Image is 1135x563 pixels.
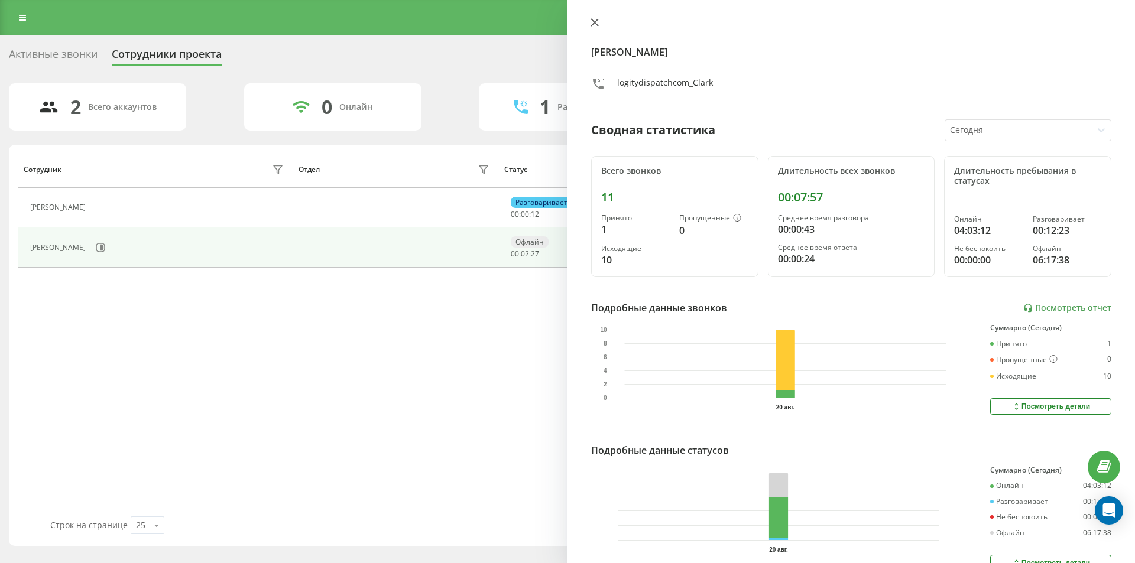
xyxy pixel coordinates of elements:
div: 00:00:00 [954,253,1023,267]
div: Разговаривают [557,102,622,112]
div: Онлайн [954,215,1023,223]
div: [PERSON_NAME] [30,203,89,211]
div: Статус [504,165,527,174]
div: 00:12:23 [1083,497,1111,506]
span: 27 [531,249,539,259]
div: 06:17:38 [1083,529,1111,537]
div: [PERSON_NAME] [30,243,89,252]
div: Сотрудники проекта [112,48,222,66]
span: Строк на странице [50,519,128,531]
div: Разговаривает [990,497,1048,506]
div: Сводная статистика [591,121,715,139]
text: 0 [604,395,607,401]
div: : : [511,210,539,219]
div: Отдел [299,165,320,174]
div: Исходящие [990,372,1036,380]
text: 8 [604,340,607,347]
div: 1 [540,96,550,118]
div: 10 [601,253,670,267]
div: Исходящие [601,245,670,253]
div: 00:00:24 [778,252,925,266]
div: Среднее время ответа [778,243,925,252]
span: 00 [511,249,519,259]
span: 02 [521,249,529,259]
div: Суммарно (Сегодня) [990,324,1111,332]
text: 4 [604,367,607,374]
div: 04:03:12 [954,223,1023,237]
text: 20 авг. [776,404,795,411]
div: Принято [601,214,670,222]
div: 0 [322,96,332,118]
div: Подробные данные статусов [591,443,729,457]
div: 06:17:38 [1033,253,1101,267]
span: 12 [531,209,539,219]
div: logitydispatchcom_Clark [617,77,713,94]
h4: [PERSON_NAME] [591,45,1111,59]
div: 1 [1107,340,1111,348]
div: 00:12:23 [1033,223,1101,237]
a: Посмотреть отчет [1023,303,1111,313]
div: Всего аккаунтов [88,102,157,112]
div: Пропущенные [679,214,748,223]
text: 6 [604,354,607,360]
div: Посмотреть детали [1011,402,1090,411]
div: 2 [70,96,81,118]
div: Не беспокоить [954,245,1023,253]
div: 00:07:57 [778,190,925,204]
div: Длительность всех звонков [778,166,925,176]
div: Разговаривает [1033,215,1101,223]
text: 10 [600,327,607,333]
div: 04:03:12 [1083,481,1111,490]
div: 11 [601,190,748,204]
div: Подробные данные звонков [591,301,727,315]
div: Офлайн [990,529,1024,537]
button: Посмотреть детали [990,398,1111,415]
div: Суммарно (Сегодня) [990,466,1111,474]
div: Не беспокоить [990,513,1048,521]
div: Активные звонки [9,48,98,66]
div: Длительность пребывания в статусах [954,166,1101,186]
text: 20 авг. [769,546,788,553]
div: Всего звонков [601,166,748,176]
div: Среднее время разговора [778,214,925,222]
div: Пропущенные [990,355,1058,365]
span: 00 [521,209,529,219]
div: Сотрудник [24,165,61,174]
div: 0 [1107,355,1111,365]
div: Онлайн [339,102,372,112]
text: 2 [604,381,607,388]
div: Офлайн [511,236,549,248]
div: 25 [136,519,145,531]
div: 00:00:43 [778,222,925,236]
div: Разговаривает [511,197,572,208]
span: 00 [511,209,519,219]
div: Принято [990,340,1027,348]
div: 1 [601,222,670,236]
div: Онлайн [990,481,1024,490]
div: 0 [679,223,748,237]
div: 00:00:00 [1083,513,1111,521]
div: Офлайн [1033,245,1101,253]
div: Open Intercom Messenger [1095,496,1123,525]
div: : : [511,250,539,258]
div: 10 [1103,372,1111,380]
